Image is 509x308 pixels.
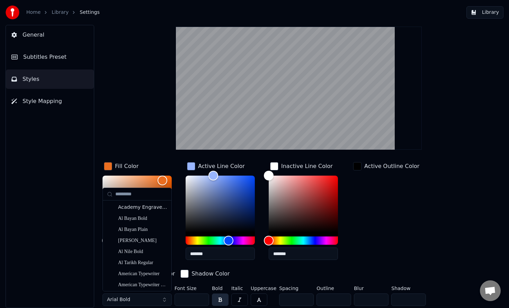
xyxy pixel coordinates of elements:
div: Al Bayan Plain [118,226,167,233]
a: Home [26,9,41,16]
button: Styles [6,69,94,89]
a: Library [52,9,69,16]
label: Blur [354,286,389,291]
div: Fill Color [115,162,139,170]
div: Hue [269,236,338,245]
label: Outline [316,286,351,291]
span: Settings [80,9,99,16]
div: American Typewriter [118,270,167,277]
div: Active Outline Color [364,162,419,170]
button: Subtitles Preset [6,47,94,67]
button: Fill Color [102,161,140,172]
div: Active Line Color [198,162,245,170]
button: Style Mapping [6,92,94,111]
div: Academy Engraved LET Plain:1.0 [118,204,167,211]
div: Al Tarikh Regular [118,259,167,266]
label: Spacing [279,286,314,291]
span: Subtitles Preset [23,53,66,61]
label: Shadow [391,286,426,291]
div: Hue [186,236,255,245]
button: Library [466,6,503,19]
button: Active Outline Color [352,161,421,172]
label: Font Size [175,286,209,291]
img: youka [6,6,19,19]
button: Active Line Color [186,161,246,172]
button: Inactive Line Color [269,161,334,172]
nav: breadcrumb [26,9,100,16]
span: General [23,31,44,39]
label: Bold [212,286,229,291]
label: Italic [231,286,248,291]
div: Al Nile Bold [118,248,167,255]
div: American Typewriter Bold [118,281,167,288]
div: Open chat [480,280,501,301]
div: Color [186,176,255,232]
div: Shadow Color [191,270,230,278]
div: Al Bayan Bold [118,215,167,222]
span: Style Mapping [23,97,62,105]
div: Color [269,176,338,232]
div: [PERSON_NAME] [118,237,167,244]
label: Uppercase [251,286,276,291]
span: Styles [23,75,39,83]
div: Inactive Line Color [281,162,333,170]
div: Color [102,176,172,232]
button: Shadow Color [179,268,231,279]
span: Arial Bold [107,296,130,303]
button: General [6,25,94,45]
